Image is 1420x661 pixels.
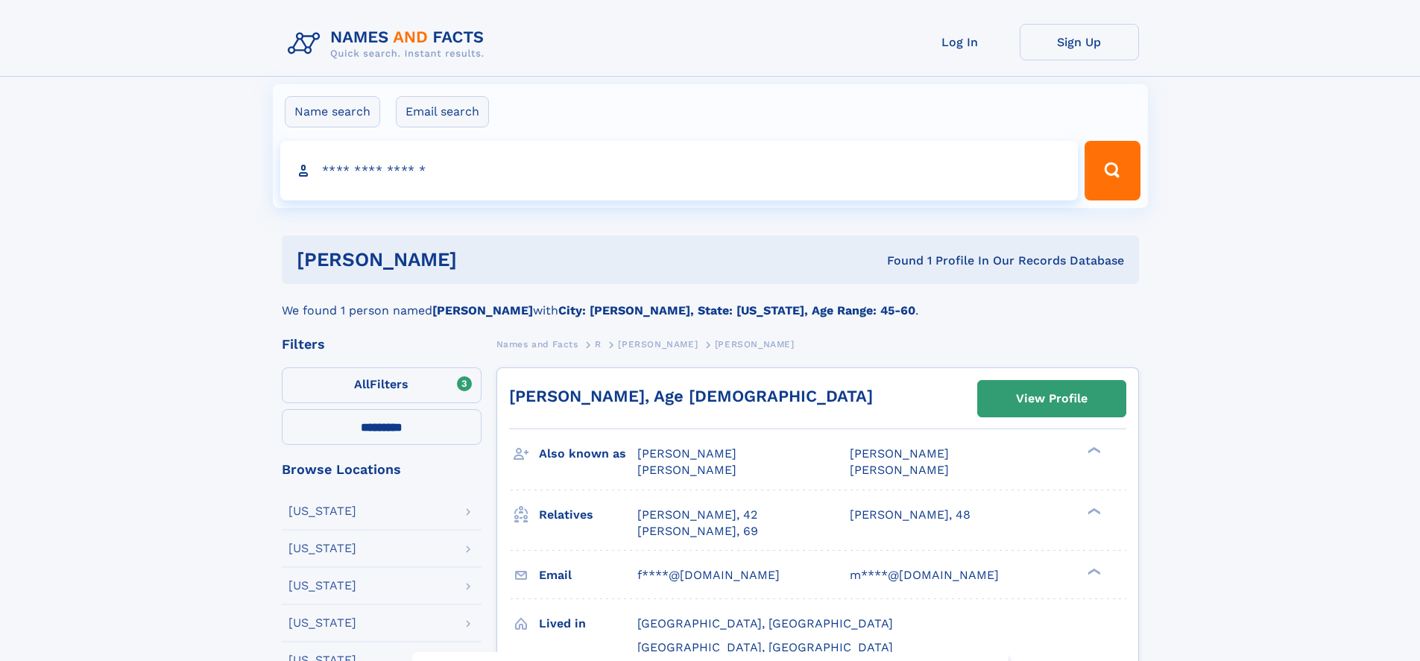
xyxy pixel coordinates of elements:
[1084,506,1102,516] div: ❯
[282,338,482,351] div: Filters
[288,617,356,629] div: [US_STATE]
[978,381,1126,417] a: View Profile
[1084,446,1102,455] div: ❯
[288,580,356,592] div: [US_STATE]
[288,505,356,517] div: [US_STATE]
[850,446,949,461] span: [PERSON_NAME]
[280,141,1079,200] input: search input
[282,463,482,476] div: Browse Locations
[672,253,1124,269] div: Found 1 Profile In Our Records Database
[285,96,380,127] label: Name search
[850,463,949,477] span: [PERSON_NAME]
[850,507,971,523] a: [PERSON_NAME], 48
[595,335,602,353] a: R
[595,339,602,350] span: R
[637,446,736,461] span: [PERSON_NAME]
[297,250,672,269] h1: [PERSON_NAME]
[1020,24,1139,60] a: Sign Up
[539,611,637,636] h3: Lived in
[637,523,758,540] a: [PERSON_NAME], 69
[539,563,637,588] h3: Email
[539,502,637,528] h3: Relatives
[715,339,795,350] span: [PERSON_NAME]
[1016,382,1088,416] div: View Profile
[637,640,893,654] span: [GEOGRAPHIC_DATA], [GEOGRAPHIC_DATA]
[282,24,496,64] img: Logo Names and Facts
[900,24,1020,60] a: Log In
[618,339,698,350] span: [PERSON_NAME]
[637,616,893,630] span: [GEOGRAPHIC_DATA], [GEOGRAPHIC_DATA]
[637,463,736,477] span: [PERSON_NAME]
[288,543,356,554] div: [US_STATE]
[396,96,489,127] label: Email search
[637,507,757,523] a: [PERSON_NAME], 42
[1085,141,1140,200] button: Search Button
[282,284,1139,320] div: We found 1 person named with .
[509,387,873,405] a: [PERSON_NAME], Age [DEMOGRAPHIC_DATA]
[496,335,578,353] a: Names and Facts
[618,335,698,353] a: [PERSON_NAME]
[282,367,482,403] label: Filters
[354,377,370,391] span: All
[1084,566,1102,576] div: ❯
[432,303,533,317] b: [PERSON_NAME]
[539,441,637,467] h3: Also known as
[558,303,915,317] b: City: [PERSON_NAME], State: [US_STATE], Age Range: 45-60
